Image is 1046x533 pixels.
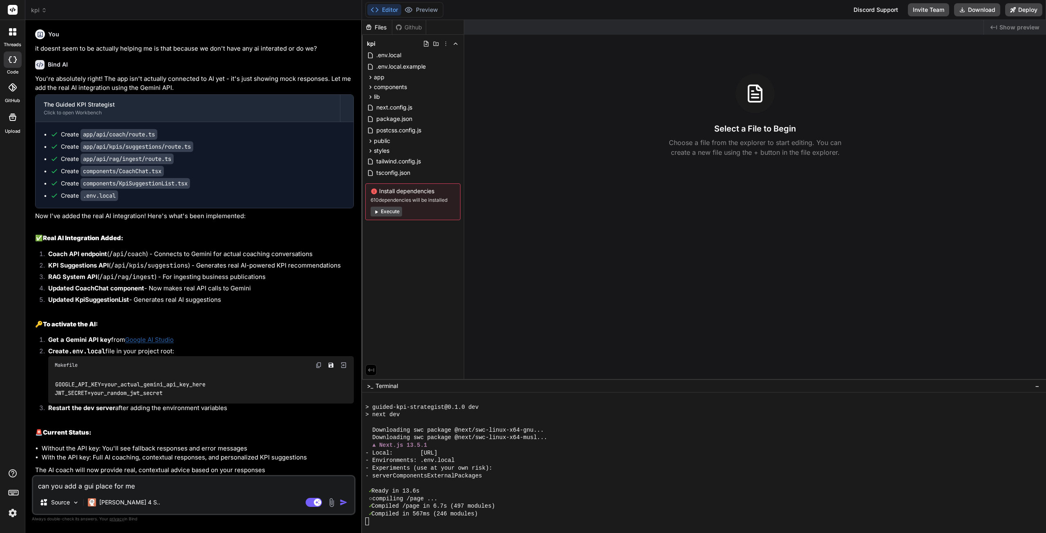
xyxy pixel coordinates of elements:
h6: You [48,30,59,38]
span: Compiled in 567ms (246 modules) [371,510,478,518]
img: settings [6,506,20,520]
div: Create [61,167,164,175]
strong: Coach API endpoint [48,250,107,258]
code: .env.local [80,190,118,201]
span: package.json [375,114,413,124]
button: Download [954,3,1000,16]
code: app/api/rag/ingest/route.ts [80,154,174,164]
a: Google AI Studio [125,336,174,343]
label: GitHub [5,97,20,104]
code: app/api/kpis/suggestions/route.ts [80,141,193,152]
li: - Generates real AI suggestions [42,295,354,307]
button: Invite Team [908,3,949,16]
span: - Experiments (use at your own risk): [365,464,492,472]
img: attachment [327,498,336,507]
strong: Get a Gemini API key [48,336,111,343]
span: − [1035,382,1039,390]
span: next.config.js [375,103,413,112]
p: Always double-check its answers. Your in Bind [32,515,355,523]
button: Editor [367,4,401,16]
span: - Local: [URL] [365,449,437,457]
span: public [374,137,390,145]
span: styles [374,147,389,155]
span: ✓ [369,502,371,510]
span: > guided-kpi-strategist@0.1.0 dev [365,404,478,411]
span: >_ [367,382,373,390]
div: Discord Support [849,3,903,16]
span: kpi [367,40,375,48]
span: Makefile [55,362,78,368]
strong: Real AI Integration Added: [43,234,123,242]
button: Save file [325,359,337,371]
code: components/KpiSuggestionList.tsx [80,178,190,189]
div: Create [61,143,193,151]
div: Click to open Workbench [44,109,332,116]
div: Github [392,23,426,31]
span: lib [374,93,380,101]
span: ▲ Next.js 13.5.1 [372,442,427,449]
span: ✓ [369,487,371,495]
span: · serverComponentsExternalPackages [365,472,482,480]
div: Create [61,155,174,163]
span: tsconfig.json [375,168,411,178]
strong: Create [48,347,105,355]
img: Claude 4 Sonnet [88,498,96,506]
code: app/api/coach/route.ts [80,129,157,140]
p: You're absolutely right! The app isn't actually connected to AI yet - it's just showing mock resp... [35,74,354,93]
code: /api/rag/ingest [99,273,154,281]
img: Pick Models [72,499,79,506]
span: privacy [110,516,124,521]
label: threads [4,41,21,48]
li: file in your project root: [42,347,354,404]
strong: Current Status: [43,428,92,436]
button: The Guided KPI StrategistClick to open Workbench [36,95,340,122]
span: kpi [31,6,47,14]
span: components [374,83,407,91]
img: icon [340,498,348,506]
span: tailwind.config.js [375,156,422,166]
li: ( ) - For ingesting business publications [42,272,354,284]
p: Now I've added the real AI integration! Here's what's been implemented: [35,212,354,221]
h2: 🚨 [35,428,354,437]
strong: RAG System API [48,273,97,281]
code: GOOGLE_API_KEY=your_actual_gemini_api_key_here JWT_SECRET=your_random_jwt_secret [55,380,206,397]
span: > next dev [365,411,400,419]
button: Execute [371,207,402,216]
code: /api/coach [109,250,146,258]
div: Create [61,130,157,138]
span: Install dependencies [371,187,455,195]
img: copy [315,362,322,368]
p: Choose a file from the explorer to start editing. You can create a new file using the + button in... [664,138,847,157]
li: ( ) - Generates real AI-powered KPI recommendations [42,261,354,272]
span: Show preview [999,23,1039,31]
span: 610 dependencies will be installed [371,197,455,203]
code: .env.local [69,347,105,355]
li: With the API key: Full AI coaching, contextual responses, and personalized KPI suggestions [42,453,354,462]
div: Create [61,192,118,200]
strong: Updated CoachChat component [48,284,144,292]
h2: ✅ [35,234,354,243]
span: Downloading swc package @next/swc-linux-x64-musl... [372,434,547,442]
code: components/CoachChat.tsx [80,166,164,176]
li: Without the API key: You'll see fallback responses and error messages [42,444,354,453]
span: ○ [369,495,372,503]
p: Source [51,498,70,506]
span: Downloading swc package @next/swc-linux-x64-gnu... [372,426,544,434]
span: ✓ [369,510,371,518]
li: after adding the environment variables [42,404,354,415]
button: Preview [401,4,441,16]
span: - Environments: .env.local [365,457,454,464]
p: The AI coach will now provide real, contextual advice based on your responses [35,466,354,475]
strong: To activate the AI: [43,320,98,328]
div: Create [61,179,190,187]
strong: KPI Suggestions API [48,261,109,269]
button: − [1033,379,1041,393]
strong: Restart the dev server [48,404,115,412]
code: /api/kpis/suggestions [111,261,188,270]
button: Deploy [1005,3,1042,16]
li: from [42,335,354,347]
label: code [7,69,18,76]
li: ( ) - Connects to Gemini for actual coaching conversations [42,250,354,261]
div: Files [362,23,392,31]
h2: 🔑 [35,320,354,329]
